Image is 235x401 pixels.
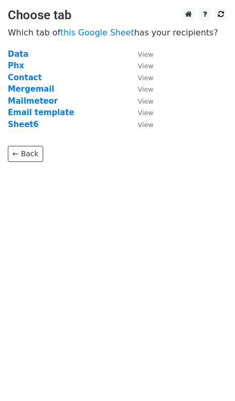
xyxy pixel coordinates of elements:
[127,61,153,70] a: View
[8,108,74,117] a: Email template
[127,108,153,117] a: View
[127,120,153,129] a: View
[127,73,153,82] a: View
[8,73,42,82] a: Contact
[60,28,134,37] a: this Google Sheet
[8,120,38,129] a: Sheet6
[138,62,153,70] small: View
[138,121,153,129] small: View
[138,109,153,117] small: View
[138,74,153,82] small: View
[138,97,153,105] small: View
[138,51,153,58] small: View
[138,85,153,93] small: View
[8,61,24,70] a: Phx
[8,27,227,38] p: Which tab of has your recipients?
[8,96,58,106] a: Mailmeteor
[8,8,227,23] h3: Choose tab
[127,96,153,106] a: View
[8,49,29,59] a: Data
[8,84,54,94] a: Mergemail
[127,49,153,59] a: View
[127,84,153,94] a: View
[8,146,43,162] a: ← Back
